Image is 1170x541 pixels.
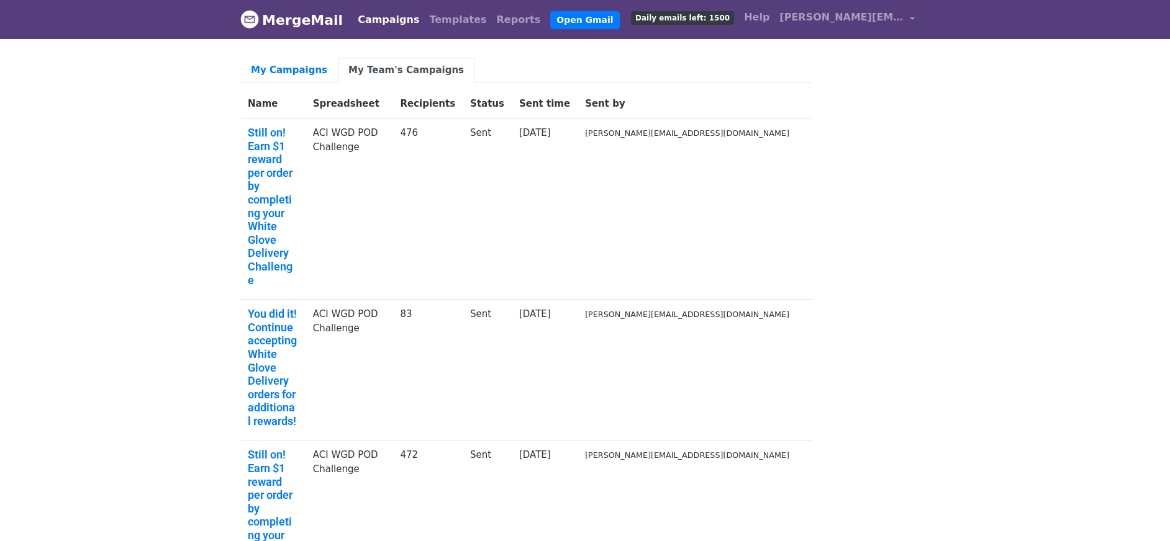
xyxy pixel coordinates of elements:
a: [PERSON_NAME][EMAIL_ADDRESS][DOMAIN_NAME] [774,5,920,34]
a: Reports [492,7,546,32]
a: You did it! Continue accepting White Glove Delivery orders for additional rewards! [248,307,298,427]
th: Sent time [512,89,578,118]
a: [DATE] [519,308,551,320]
a: Open Gmail [550,11,619,29]
a: [DATE] [519,127,551,138]
a: Daily emails left: 1500 [626,5,739,30]
td: 476 [392,118,463,300]
small: [PERSON_NAME][EMAIL_ADDRESS][DOMAIN_NAME] [585,450,789,460]
th: Recipients [392,89,463,118]
td: ACI WGD POD Challenge [306,300,393,440]
small: [PERSON_NAME][EMAIL_ADDRESS][DOMAIN_NAME] [585,310,789,319]
td: ACI WGD POD Challenge [306,118,393,300]
a: Still on! Earn $1 reward per order by completing your White Glove Delivery Challenge [248,126,298,287]
td: 83 [392,300,463,440]
span: [PERSON_NAME][EMAIL_ADDRESS][DOMAIN_NAME] [779,10,904,25]
a: My Campaigns [240,58,338,83]
small: [PERSON_NAME][EMAIL_ADDRESS][DOMAIN_NAME] [585,128,789,138]
a: My Team's Campaigns [338,58,474,83]
a: MergeMail [240,7,343,33]
th: Sent by [578,89,797,118]
a: Help [739,5,774,30]
td: Sent [463,300,512,440]
th: Status [463,89,512,118]
a: Templates [424,7,491,32]
th: Spreadsheet [306,89,393,118]
th: Name [240,89,306,118]
span: Daily emails left: 1500 [631,11,734,25]
a: Campaigns [353,7,424,32]
td: Sent [463,118,512,300]
img: MergeMail logo [240,10,259,29]
a: [DATE] [519,449,551,460]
